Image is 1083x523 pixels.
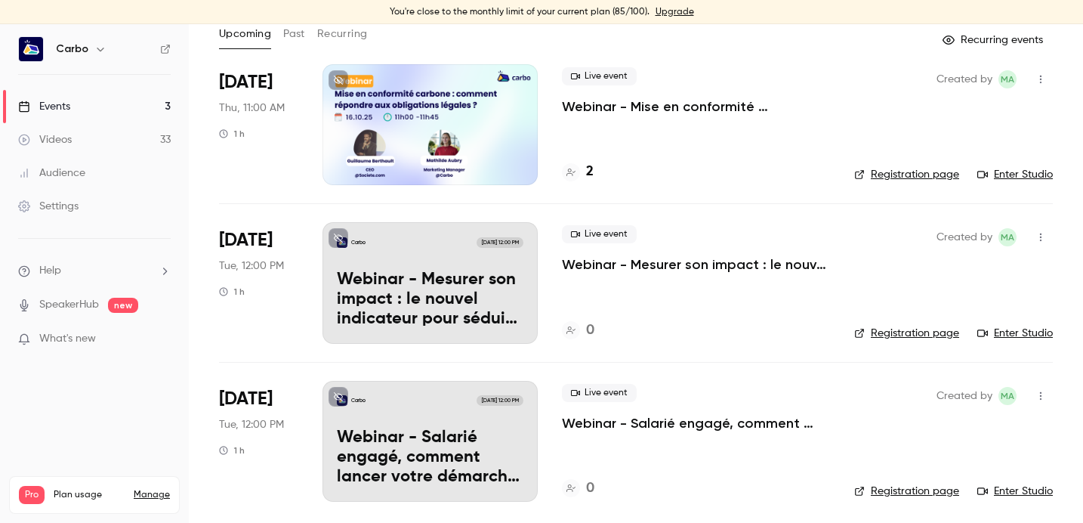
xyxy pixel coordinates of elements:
span: [DATE] [219,70,273,94]
button: Recurring [317,22,368,46]
span: Help [39,263,61,279]
a: Manage [134,489,170,501]
span: MA [1001,228,1014,246]
div: Videos [18,132,72,147]
span: Live event [562,384,637,402]
p: Carbo [351,397,366,404]
a: Upgrade [656,6,694,18]
div: 1 h [219,444,245,456]
li: help-dropdown-opener [18,263,171,279]
span: new [108,298,138,313]
span: [DATE] 12:00 PM [477,237,523,248]
a: Enter Studio [977,484,1053,499]
span: [DATE] 12:00 PM [477,395,523,406]
div: Settings [18,199,79,214]
div: Events [18,99,70,114]
span: [DATE] [219,228,273,252]
span: Created by [936,387,992,405]
a: Registration page [854,484,959,499]
span: What's new [39,331,96,347]
a: Webinar - Salarié engagé, comment lancer votre démarche RSE ? [562,414,830,432]
div: Audience [18,166,85,181]
div: Nov 4 Tue, 12:00 PM (Europe/Paris) [219,222,298,343]
span: Mathilde Aubry [998,387,1017,405]
a: Webinar - Mesurer son impact : le nouvel indicateur pour séduire les financeurs [562,255,830,274]
span: Live event [562,225,637,243]
div: 1 h [219,286,245,298]
a: Webinar - Salarié engagé, comment lancer votre démarche RSE ?Carbo[DATE] 12:00 PMWebinar - Salari... [322,381,538,502]
button: Upcoming [219,22,271,46]
span: MA [1001,387,1014,405]
div: Dec 16 Tue, 12:00 PM (Europe/Paris) [219,381,298,502]
span: Mathilde Aubry [998,228,1017,246]
h4: 0 [586,478,594,499]
a: 0 [562,320,594,341]
div: 1 h [219,128,245,140]
span: Created by [936,228,992,246]
iframe: Noticeable Trigger [153,333,171,346]
span: MA [1001,70,1014,88]
span: Thu, 11:00 AM [219,101,285,116]
button: Recurring events [936,28,1053,52]
a: Registration page [854,167,959,182]
h6: Carbo [56,42,88,57]
h4: 2 [586,162,594,182]
span: Tue, 12:00 PM [219,258,284,274]
a: Registration page [854,326,959,341]
span: Mathilde Aubry [998,70,1017,88]
a: 0 [562,478,594,499]
a: Webinar - Mise en conformité [PERSON_NAME] : comment répondre aux obligations légales en 2025 ? [562,97,830,116]
span: [DATE] [219,387,273,411]
a: Webinar - Mesurer son impact : le nouvel indicateur pour séduire les financeursCarbo[DATE] 12:00 ... [322,222,538,343]
span: Tue, 12:00 PM [219,417,284,432]
p: Webinar - Salarié engagé, comment lancer votre démarche RSE ? [337,429,523,487]
span: Plan usage [54,489,125,501]
span: Pro [19,486,45,504]
h4: 0 [586,320,594,341]
a: SpeakerHub [39,297,99,313]
span: Created by [936,70,992,88]
img: Carbo [19,37,43,61]
p: Carbo [351,239,366,246]
span: Live event [562,67,637,85]
a: Enter Studio [977,167,1053,182]
button: Past [283,22,305,46]
a: Enter Studio [977,326,1053,341]
p: Webinar - Mesurer son impact : le nouvel indicateur pour séduire les financeurs [337,271,523,329]
a: 2 [562,162,594,182]
div: Oct 16 Thu, 11:00 AM (Europe/Paris) [219,64,298,185]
